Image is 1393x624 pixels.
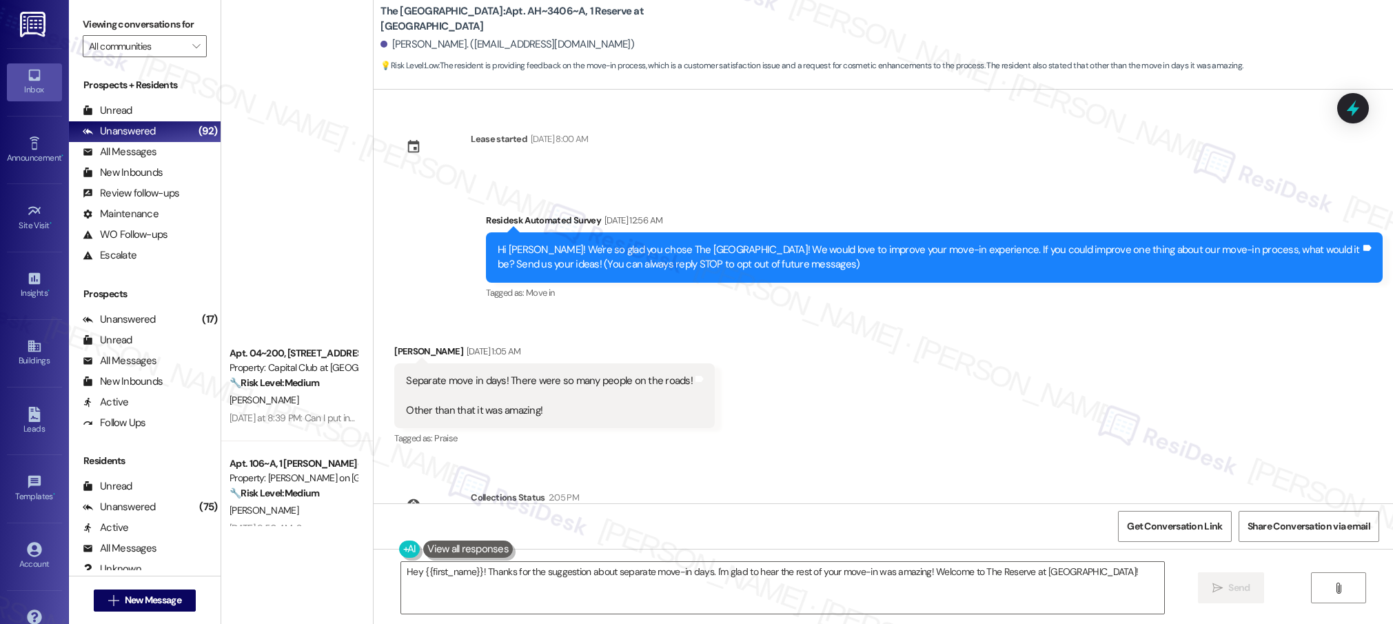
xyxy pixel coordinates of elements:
[380,60,438,71] strong: 💡 Risk Level: Low
[7,199,62,236] a: Site Visit •
[83,500,156,514] div: Unanswered
[7,470,62,507] a: Templates •
[195,121,221,142] div: (92)
[230,361,357,375] div: Property: Capital Club at [GEOGRAPHIC_DATA]
[83,354,156,368] div: All Messages
[83,103,132,118] div: Unread
[230,346,357,361] div: Apt. 04~200, [STREET_ADDRESS]
[526,287,554,299] span: Move in
[7,538,62,575] a: Account
[83,165,163,180] div: New Inbounds
[48,286,50,296] span: •
[230,456,357,471] div: Apt. 106~A, 1 [PERSON_NAME] on [GEOGRAPHIC_DATA]
[471,132,527,146] div: Lease started
[108,595,119,606] i: 
[83,479,132,494] div: Unread
[601,213,662,228] div: [DATE] 12:56 AM
[69,287,221,301] div: Prospects
[83,145,156,159] div: All Messages
[230,487,319,499] strong: 🔧 Risk Level: Medium
[498,243,1361,272] div: Hi [PERSON_NAME]! We're so glad you chose The [GEOGRAPHIC_DATA]! We would love to improve your mo...
[7,334,62,372] a: Buildings
[83,186,179,201] div: Review follow-ups
[7,403,62,440] a: Leads
[1118,511,1231,542] button: Get Conversation Link
[406,374,693,418] div: Separate move in days! There were so many people on the roads! Other than that it was amazing!
[463,344,521,359] div: [DATE] 1:05 AM
[83,333,132,348] div: Unread
[83,207,159,221] div: Maintenance
[83,374,163,389] div: New Inbounds
[1228,581,1250,595] span: Send
[486,283,1383,303] div: Tagged as:
[69,78,221,92] div: Prospects + Residents
[7,63,62,101] a: Inbox
[230,412,573,424] div: [DATE] at 8:39 PM: Can I put in a maintenance request, my login portal has been down
[83,124,156,139] div: Unanswered
[545,490,579,505] div: 2:05 PM
[230,394,298,406] span: [PERSON_NAME]
[83,416,146,430] div: Follow Ups
[196,496,221,518] div: (75)
[61,151,63,161] span: •
[230,376,319,389] strong: 🔧 Risk Level: Medium
[53,490,55,499] span: •
[380,37,634,52] div: [PERSON_NAME]. ([EMAIL_ADDRESS][DOMAIN_NAME])
[83,521,129,535] div: Active
[1127,519,1222,534] span: Get Conversation Link
[83,14,207,35] label: Viewing conversations for
[1198,572,1265,603] button: Send
[50,219,52,228] span: •
[20,12,48,37] img: ResiDesk Logo
[230,522,527,534] div: [DATE] 9:50 AM: Someone parked in my spot 244 so I parked beside them
[83,541,156,556] div: All Messages
[230,471,357,485] div: Property: [PERSON_NAME] on [GEOGRAPHIC_DATA]
[125,593,181,607] span: New Message
[380,59,1243,73] span: : The resident is providing feedback on the move-in process, which is a customer satisfaction iss...
[527,132,589,146] div: [DATE] 8:00 AM
[199,309,221,330] div: (17)
[394,428,715,448] div: Tagged as:
[192,41,200,52] i: 
[83,248,136,263] div: Escalate
[394,344,715,363] div: [PERSON_NAME]
[69,454,221,468] div: Residents
[1212,583,1223,594] i: 
[230,504,298,516] span: [PERSON_NAME]
[7,267,62,304] a: Insights •
[380,4,656,34] b: The [GEOGRAPHIC_DATA]: Apt. AH~3406~A, 1 Reserve at [GEOGRAPHIC_DATA]
[434,432,457,444] span: Praise
[1333,583,1343,594] i: 
[401,562,1164,614] textarea: Hey {{first_name}}! Thanks for the suggestion about separate move-in days. I'm glad to hear the r...
[1248,519,1370,534] span: Share Conversation via email
[471,490,545,505] div: Collections Status
[83,562,141,576] div: Unknown
[94,590,196,612] button: New Message
[83,228,167,242] div: WO Follow-ups
[83,395,129,410] div: Active
[89,35,185,57] input: All communities
[83,312,156,327] div: Unanswered
[1239,511,1379,542] button: Share Conversation via email
[486,213,1383,232] div: Residesk Automated Survey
